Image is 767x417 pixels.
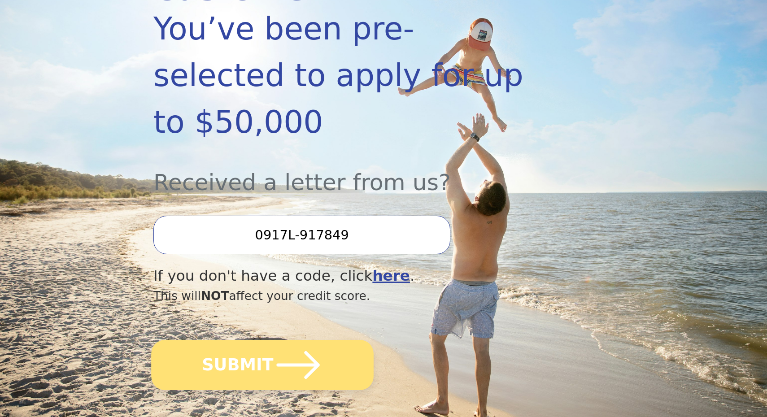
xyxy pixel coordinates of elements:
input: Enter your Offer Code: [153,216,450,254]
div: Received a letter from us? [153,145,545,200]
div: This will affect your credit score. [153,287,545,305]
a: here [372,267,410,284]
div: If you don't have a code, click . [153,265,545,287]
span: NOT [201,289,229,303]
div: You’ve been pre-selected to apply for up to $50,000 [153,5,545,145]
button: SUBMIT [151,340,374,390]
